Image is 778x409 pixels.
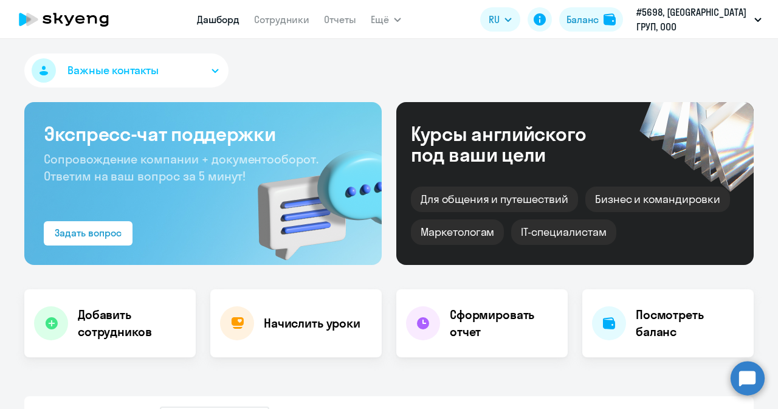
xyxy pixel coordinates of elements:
[55,225,122,240] div: Задать вопрос
[254,13,309,26] a: Сотрудники
[480,7,520,32] button: RU
[44,151,318,184] span: Сопровождение компании + документооборот. Ответим на ваш вопрос за 5 минут!
[67,63,159,78] span: Важные контакты
[636,5,749,34] p: #5698, [GEOGRAPHIC_DATA] ГРУП, ООО
[566,12,599,27] div: Баланс
[44,221,133,246] button: Задать вопрос
[197,13,239,26] a: Дашборд
[604,13,616,26] img: balance
[450,306,558,340] h4: Сформировать отчет
[78,306,186,340] h4: Добавить сотрудников
[44,122,362,146] h3: Экспресс-чат поддержки
[489,12,500,27] span: RU
[630,5,768,34] button: #5698, [GEOGRAPHIC_DATA] ГРУП, ООО
[24,53,229,88] button: Важные контакты
[240,128,382,265] img: bg-img
[559,7,623,32] button: Балансbalance
[511,219,616,245] div: IT-специалистам
[411,123,619,165] div: Курсы английского под ваши цели
[411,187,578,212] div: Для общения и путешествий
[371,12,389,27] span: Ещё
[411,219,504,245] div: Маркетологам
[585,187,730,212] div: Бизнес и командировки
[636,306,744,340] h4: Посмотреть баланс
[264,315,360,332] h4: Начислить уроки
[371,7,401,32] button: Ещё
[324,13,356,26] a: Отчеты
